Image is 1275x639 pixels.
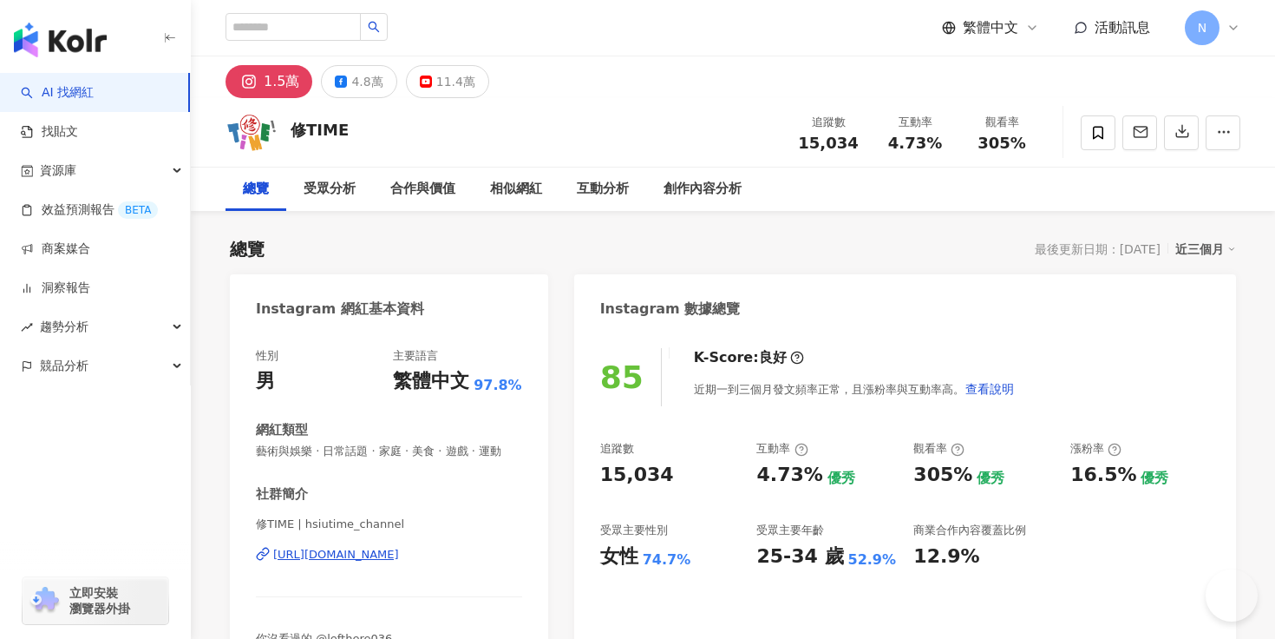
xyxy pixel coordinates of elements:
div: 觀看率 [969,114,1035,131]
div: 漲粉率 [1070,441,1121,457]
button: 1.5萬 [226,65,312,98]
div: 網紅類型 [256,421,308,439]
span: 藝術與娛樂 · 日常話題 · 家庭 · 美食 · 遊戲 · 運動 [256,444,522,459]
span: 繁體中文 [963,18,1018,37]
div: Instagram 數據總覽 [600,300,741,319]
div: 追蹤數 [600,441,634,457]
span: rise [21,321,33,333]
span: 資源庫 [40,151,76,190]
span: 立即安裝 瀏覽器外掛 [69,585,130,616]
div: 受眾分析 [304,179,356,200]
div: 74.7% [643,550,691,570]
a: chrome extension立即安裝 瀏覽器外掛 [23,577,168,624]
div: 觀看率 [913,441,964,457]
div: K-Score : [694,348,804,367]
div: 優秀 [977,469,1004,488]
a: 效益預測報告BETA [21,201,158,219]
span: 15,034 [798,134,858,152]
a: 商案媒合 [21,240,90,258]
div: 受眾主要性別 [600,523,668,538]
div: 女性 [600,543,638,570]
a: 洞察報告 [21,280,90,297]
div: 追蹤數 [795,114,861,131]
div: 25-34 歲 [756,543,843,570]
div: 305% [913,462,972,489]
span: 趨勢分析 [40,307,88,346]
div: 12.9% [913,543,979,570]
div: [URL][DOMAIN_NAME] [273,547,399,563]
div: 性別 [256,348,278,364]
button: 查看說明 [964,372,1015,406]
span: 修TIME | hsiutime_channel [256,517,522,532]
span: 305% [977,135,1026,152]
div: 優秀 [827,469,855,488]
div: 相似網紅 [490,179,542,200]
span: 活動訊息 [1095,19,1150,36]
span: N [1198,18,1206,37]
div: 繁體中文 [393,368,469,395]
div: 男 [256,368,275,395]
button: 11.4萬 [406,65,489,98]
div: 11.4萬 [436,69,475,94]
div: 4.73% [756,462,822,489]
div: 修TIME [291,119,349,141]
div: 85 [600,359,644,395]
a: [URL][DOMAIN_NAME] [256,547,522,563]
img: KOL Avatar [226,107,278,159]
div: Instagram 網紅基本資料 [256,300,424,319]
div: 互動率 [882,114,948,131]
span: 競品分析 [40,346,88,385]
span: 查看說明 [965,382,1014,396]
div: 總覽 [230,237,265,261]
div: 社群簡介 [256,485,308,504]
img: chrome extension [28,587,62,615]
div: 15,034 [600,462,674,489]
div: 互動率 [756,441,807,457]
div: 主要語言 [393,348,438,364]
div: 總覽 [243,179,269,200]
div: 受眾主要年齡 [756,523,824,538]
div: 近期一到三個月發文頻率正常，且漲粉率與互動率高。 [694,372,1015,406]
div: 商業合作內容覆蓋比例 [913,523,1026,538]
span: search [368,21,380,33]
span: 4.73% [888,135,942,152]
div: 合作與價值 [390,179,455,200]
div: 1.5萬 [264,69,299,94]
div: 4.8萬 [351,69,382,94]
a: 找貼文 [21,123,78,141]
div: 良好 [759,348,787,367]
span: 97.8% [474,376,522,395]
button: 4.8萬 [321,65,396,98]
div: 16.5% [1070,462,1136,489]
div: 52.9% [848,550,897,570]
a: searchAI 找網紅 [21,84,94,102]
div: 互動分析 [577,179,629,200]
iframe: Help Scout Beacon - Open [1206,570,1258,622]
img: logo [14,23,107,57]
div: 近三個月 [1175,238,1236,260]
div: 最後更新日期：[DATE] [1035,242,1161,256]
div: 創作內容分析 [664,179,742,200]
div: 優秀 [1141,469,1168,488]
